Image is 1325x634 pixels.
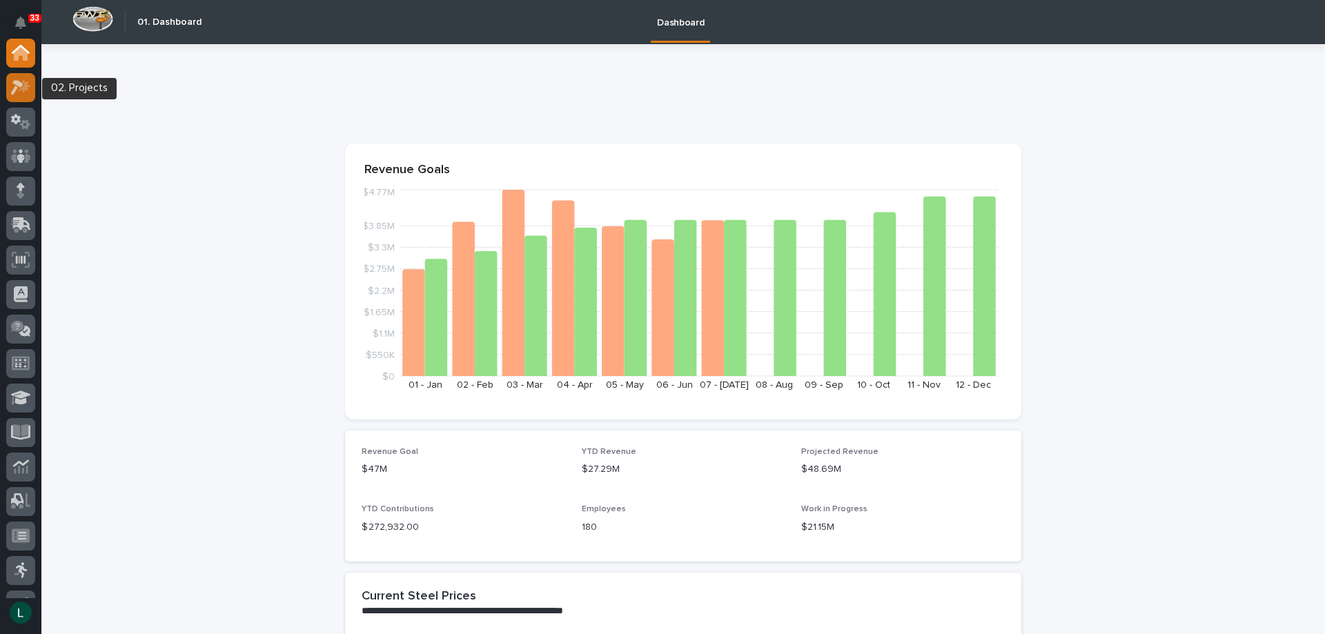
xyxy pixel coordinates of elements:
[17,17,35,39] div: Notifications33
[362,520,565,535] p: $ 272,932.00
[137,17,202,28] h2: 01. Dashboard
[582,505,626,513] span: Employees
[362,589,476,604] h2: Current Steel Prices
[72,6,113,32] img: Workspace Logo
[368,286,395,295] tspan: $2.2M
[606,380,644,390] text: 05 - May
[364,163,1002,178] p: Revenue Goals
[956,380,991,390] text: 12 - Dec
[907,380,941,390] text: 11 - Nov
[366,350,395,359] tspan: $550K
[582,462,785,477] p: $27.29M
[409,380,442,390] text: 01 - Jan
[30,13,39,23] p: 33
[362,188,395,197] tspan: $4.77M
[364,307,395,317] tspan: $1.65M
[801,462,1005,477] p: $48.69M
[805,380,843,390] text: 09 - Sep
[756,380,793,390] text: 08 - Aug
[582,520,785,535] p: 180
[507,380,543,390] text: 03 - Mar
[6,598,35,627] button: users-avatar
[362,505,434,513] span: YTD Contributions
[457,380,493,390] text: 02 - Feb
[656,380,693,390] text: 06 - Jun
[373,328,395,338] tspan: $1.1M
[801,448,879,456] span: Projected Revenue
[801,520,1005,535] p: $21.15M
[857,380,890,390] text: 10 - Oct
[368,243,395,252] tspan: $3.3M
[362,448,418,456] span: Revenue Goal
[6,8,35,37] button: Notifications
[362,462,565,477] p: $47M
[363,264,395,274] tspan: $2.75M
[700,380,749,390] text: 07 - [DATE]
[362,221,395,231] tspan: $3.85M
[582,448,636,456] span: YTD Revenue
[382,372,395,382] tspan: $0
[801,505,867,513] span: Work in Progress
[557,380,593,390] text: 04 - Apr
